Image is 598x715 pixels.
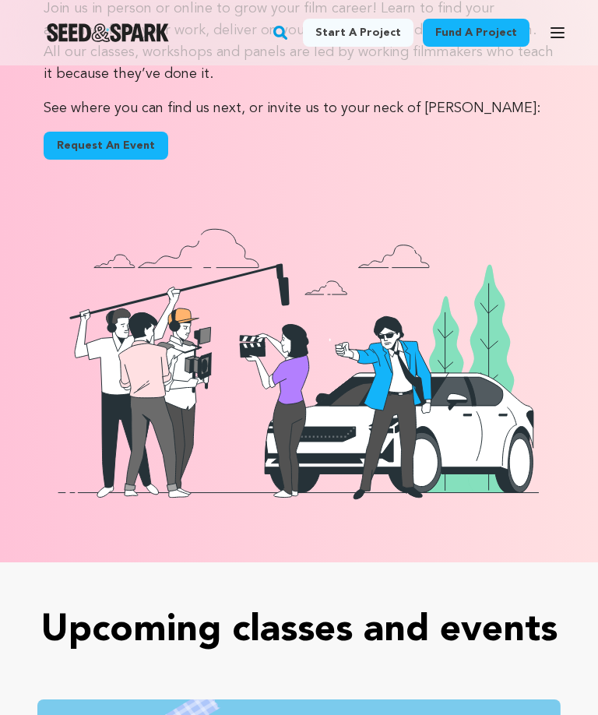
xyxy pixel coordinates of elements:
[44,98,554,120] p: See where you can find us next, or invite us to your neck of [PERSON_NAME]:
[423,19,529,47] a: Fund a project
[47,23,169,42] img: Seed&Spark Logo Dark Mode
[303,19,413,47] a: Start a project
[44,132,168,160] button: Request An Event
[37,613,561,650] p: Upcoming classes and events
[58,229,541,501] img: event illustration
[47,23,169,42] a: Seed&Spark Homepage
